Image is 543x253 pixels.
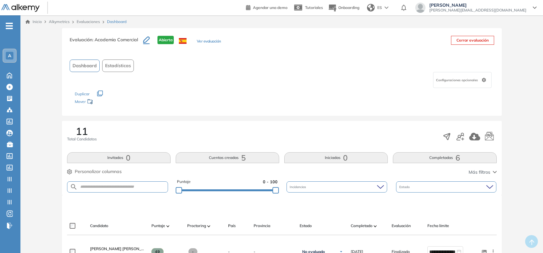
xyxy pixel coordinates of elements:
span: 0 - 100 [263,179,278,185]
img: Logo [1,4,40,12]
button: Dashboard [70,59,100,72]
span: Puntaje [177,179,191,185]
span: Incidencias [290,185,307,189]
span: Completado [351,223,372,229]
img: [missing "en.ARROW_ALT" translation] [166,225,170,227]
span: [PERSON_NAME] [PERSON_NAME] [90,246,154,251]
button: Completadas6 [393,152,496,163]
span: Estadísticas [105,62,131,69]
span: Tutoriales [305,5,323,10]
h3: Evaluación [70,36,143,49]
span: Agendar una demo [253,5,287,10]
span: Alkymetrics [49,19,70,24]
span: [PERSON_NAME] [429,3,526,8]
img: [missing "en.ARROW_ALT" translation] [207,225,210,227]
span: Total Candidatos [67,136,97,142]
img: SEARCH_ALT [70,183,78,191]
div: Estado [396,181,497,193]
button: Iniciadas0 [284,152,388,163]
span: País [228,223,236,229]
div: Configuraciones opcionales [433,72,492,88]
a: [PERSON_NAME] [PERSON_NAME] [90,246,146,252]
span: Más filtros [469,169,490,176]
img: [missing "en.ARROW_ALT" translation] [374,225,377,227]
span: Fecha límite [427,223,449,229]
div: Mover [75,96,139,108]
a: Inicio [26,19,42,25]
button: Onboarding [328,1,359,15]
i: - [6,25,13,27]
span: Evaluación [392,223,411,229]
button: Más filtros [469,169,497,176]
span: Puntaje [151,223,165,229]
img: ESP [179,38,187,44]
span: Dashboard [107,19,126,25]
span: Configuraciones opcionales [436,78,479,83]
span: : Academia Comercial [92,37,138,43]
a: Evaluaciones [77,19,100,24]
span: Estado [300,223,312,229]
button: Estadísticas [102,59,134,72]
a: Agendar una demo [246,3,287,11]
span: A [8,53,11,58]
span: Abierta [157,36,174,44]
span: Onboarding [338,5,359,10]
div: Incidencias [287,181,387,193]
button: Ver evaluación [197,38,221,45]
span: ES [377,5,382,11]
img: world [367,4,375,12]
span: 11 [76,126,88,136]
button: Cuentas creadas5 [176,152,279,163]
img: arrow [385,6,388,9]
span: Duplicar [75,91,89,96]
span: Candidato [90,223,108,229]
button: Cerrar evaluación [451,36,494,45]
span: Estado [399,185,411,189]
span: Provincia [254,223,270,229]
span: Proctoring [187,223,206,229]
button: Personalizar columnas [67,168,122,175]
span: Dashboard [73,62,97,69]
span: Personalizar columnas [75,168,122,175]
span: [PERSON_NAME][EMAIL_ADDRESS][DOMAIN_NAME] [429,8,526,13]
button: Invitados0 [67,152,171,163]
